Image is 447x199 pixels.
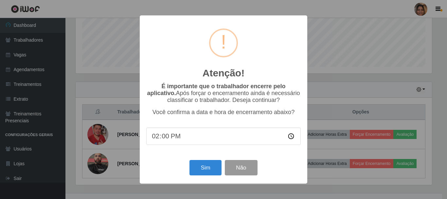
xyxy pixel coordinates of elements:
p: Você confirma a data e hora de encerramento abaixo? [146,109,301,116]
h2: Atenção! [203,67,244,79]
p: Após forçar o encerramento ainda é necessário classificar o trabalhador. Deseja continuar? [146,83,301,104]
b: É importante que o trabalhador encerre pelo aplicativo. [147,83,285,96]
button: Não [225,160,257,175]
button: Sim [189,160,221,175]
